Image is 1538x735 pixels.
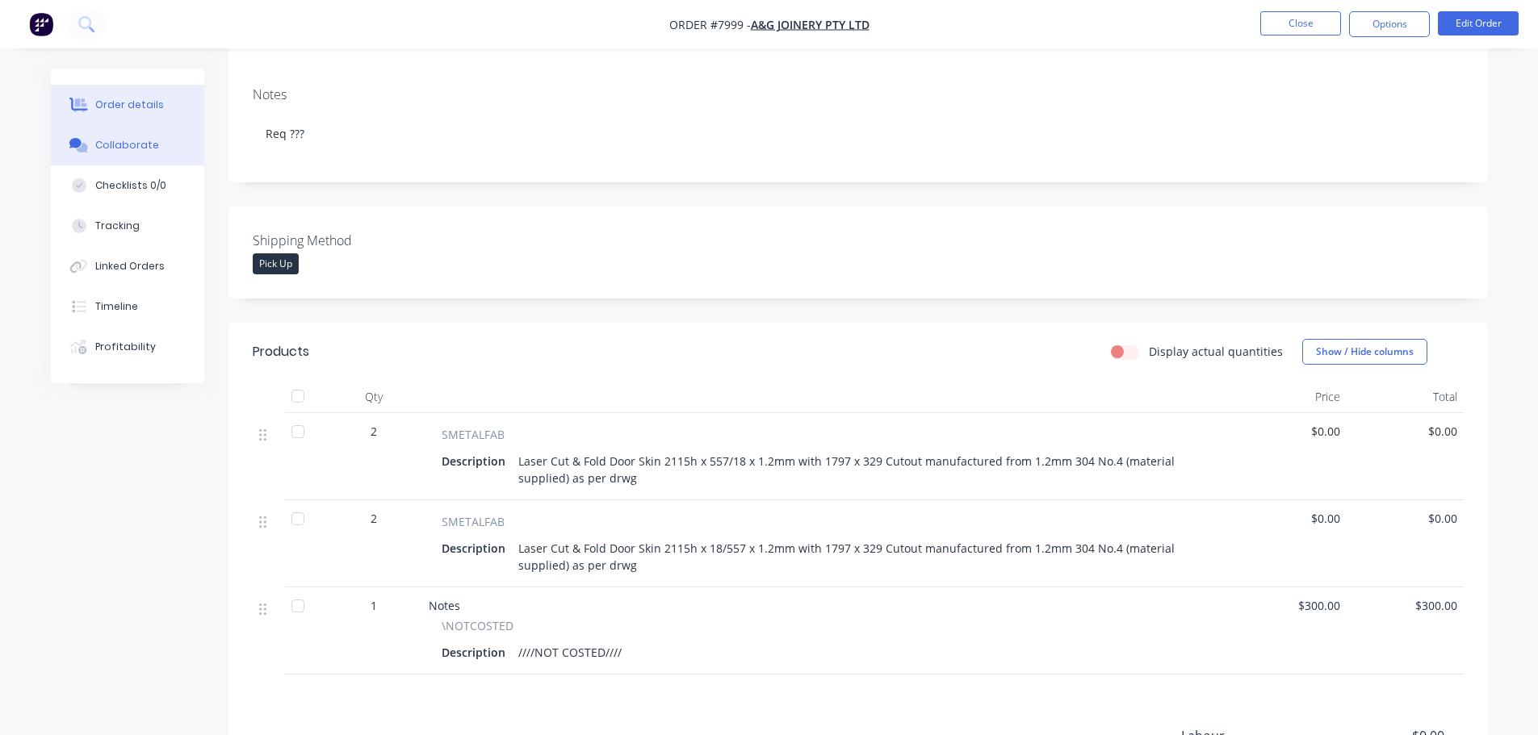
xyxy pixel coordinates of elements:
[442,426,505,443] span: SMETALFAB
[1260,11,1341,35] button: Close
[1236,423,1340,440] span: $0.00
[95,340,156,354] div: Profitability
[1347,381,1464,413] div: Total
[512,641,628,664] div: ////NOT COSTED////
[253,342,309,361] div: Products
[442,537,512,560] div: Description
[1236,510,1340,527] span: $0.00
[51,246,204,286] button: Linked Orders
[95,219,140,233] div: Tracking
[1302,339,1427,365] button: Show / Hide columns
[51,327,204,367] button: Profitability
[371,423,377,440] span: 2
[95,138,159,152] div: Collaborate
[429,598,460,613] span: Notes
[95,299,138,314] div: Timeline
[51,286,204,327] button: Timeline
[51,206,204,246] button: Tracking
[371,510,377,527] span: 2
[512,449,1210,490] div: Laser Cut & Fold Door Skin 2115h x 557/18 x 1.2mm with 1797 x 329 Cutout manufactured from 1.2mm ...
[29,12,53,36] img: Factory
[51,85,204,125] button: Order details
[253,231,455,250] label: Shipping Method
[51,165,204,206] button: Checklists 0/0
[1230,381,1347,413] div: Price
[51,125,204,165] button: Collaborate
[442,513,505,530] span: SMETALFAB
[442,617,513,634] span: \NOTCOSTED
[751,17,870,32] a: A&G Joinery Pty Ltd
[1438,11,1519,35] button: Edit Order
[95,259,165,274] div: Linked Orders
[95,98,164,112] div: Order details
[325,381,422,413] div: Qty
[253,253,299,274] div: Pick Up
[1149,343,1283,360] label: Display actual quantities
[1353,597,1457,614] span: $300.00
[95,178,166,193] div: Checklists 0/0
[1353,510,1457,527] span: $0.00
[1353,423,1457,440] span: $0.00
[669,17,751,32] span: Order #7999 -
[253,87,1464,102] div: Notes
[442,641,512,664] div: Description
[253,109,1464,158] div: Req ???
[442,449,512,473] div: Description
[1349,11,1430,37] button: Options
[512,537,1210,577] div: Laser Cut & Fold Door Skin 2115h x 18/557 x 1.2mm with 1797 x 329 Cutout manufactured from 1.2mm ...
[1236,597,1340,614] span: $300.00
[371,597,377,614] span: 1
